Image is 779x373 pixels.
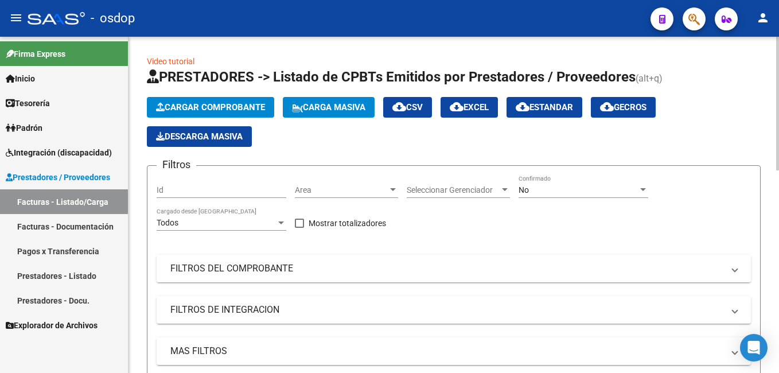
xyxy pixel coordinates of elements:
button: Gecros [591,97,656,118]
span: PRESTADORES -> Listado de CPBTs Emitidos por Prestadores / Proveedores [147,69,636,85]
span: Prestadores / Proveedores [6,171,110,184]
span: Carga Masiva [292,102,365,112]
mat-icon: menu [9,11,23,25]
span: CSV [392,102,423,112]
span: Seleccionar Gerenciador [407,185,500,195]
mat-expansion-panel-header: FILTROS DEL COMPROBANTE [157,255,751,282]
mat-icon: cloud_download [450,100,463,114]
span: Explorador de Archivos [6,319,98,332]
span: Integración (discapacidad) [6,146,112,159]
button: Descarga Masiva [147,126,252,147]
mat-expansion-panel-header: FILTROS DE INTEGRACION [157,296,751,324]
button: Cargar Comprobante [147,97,274,118]
mat-icon: person [756,11,770,25]
span: Gecros [600,102,646,112]
span: Firma Express [6,48,65,60]
span: Tesorería [6,97,50,110]
a: Video tutorial [147,57,194,66]
span: Inicio [6,72,35,85]
span: EXCEL [450,102,489,112]
span: (alt+q) [636,73,663,84]
div: Open Intercom Messenger [740,334,768,362]
button: EXCEL [441,97,498,118]
mat-icon: cloud_download [516,100,529,114]
app-download-masive: Descarga masiva de comprobantes (adjuntos) [147,126,252,147]
mat-icon: cloud_download [600,100,614,114]
mat-panel-title: FILTROS DE INTEGRACION [170,304,723,316]
span: Cargar Comprobante [156,102,265,112]
span: Estandar [516,102,573,112]
span: No [519,185,529,195]
mat-panel-title: FILTROS DEL COMPROBANTE [170,262,723,275]
span: - osdop [91,6,135,31]
span: Mostrar totalizadores [309,216,386,230]
mat-icon: cloud_download [392,100,406,114]
button: Carga Masiva [283,97,375,118]
button: Estandar [507,97,582,118]
span: Area [295,185,388,195]
mat-panel-title: MAS FILTROS [170,345,723,358]
button: CSV [383,97,432,118]
mat-expansion-panel-header: MAS FILTROS [157,337,751,365]
span: Todos [157,218,178,227]
span: Descarga Masiva [156,131,243,142]
h3: Filtros [157,157,196,173]
span: Padrón [6,122,42,134]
